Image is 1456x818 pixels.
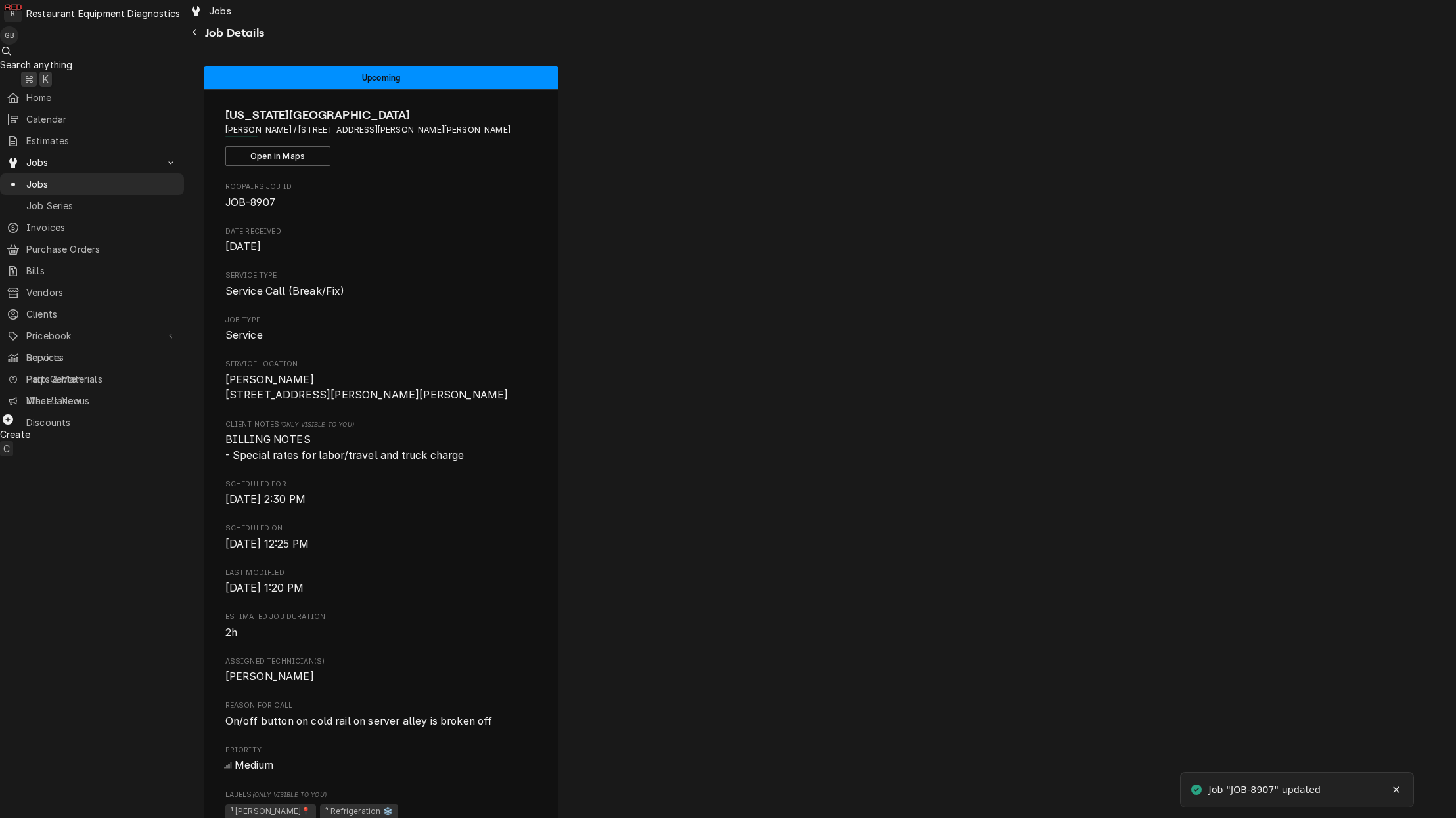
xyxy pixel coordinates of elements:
span: On/off button on cold rail on server alley is broken off [225,715,493,727]
div: Reason For Call [225,700,537,729]
div: Medium [225,758,537,773]
span: Upcoming [362,74,400,82]
button: Navigate back [184,22,205,43]
span: JOB-8907 [225,196,275,209]
span: Scheduled On [225,523,537,534]
span: Jobs [26,177,177,191]
span: Client Notes [225,420,537,430]
span: Date Received [225,226,537,237]
span: Home [26,91,177,104]
div: Job "JOB-8907" updated [1209,783,1323,797]
span: [PERSON_NAME] [STREET_ADDRESS][PERSON_NAME][PERSON_NAME] [225,374,509,402]
span: Service Location [225,359,537,370]
span: Vendors [26,286,177,299]
span: Calendar [26,112,177,126]
span: Scheduled For [225,492,537,507]
span: Scheduled On [225,536,537,552]
span: [DATE] 1:20 PM [225,582,304,594]
div: Service Type [225,270,537,299]
div: Status [204,66,558,89]
div: Last Modified [225,568,537,596]
span: Purchase Orders [26,242,177,256]
span: Assigned Technician(s) [225,669,537,685]
div: Assigned Technician(s) [225,657,537,685]
div: Date Received [225,226,537,255]
div: Restaurant Equipment Diagnostics [26,7,180,20]
span: Scheduled For [225,479,537,490]
span: ⌘ [24,72,34,86]
span: Service Location [225,372,537,403]
div: Scheduled For [225,479,537,507]
span: 2h [225,626,237,639]
span: Service Call (Break/Fix) [225,285,345,297]
span: Reason For Call [225,714,537,729]
span: Last Modified [225,568,537,578]
span: Priority [225,758,537,773]
span: [PERSON_NAME] [225,670,314,683]
div: Priority [225,745,537,773]
span: Roopairs Job ID [225,195,537,211]
span: Name [225,106,537,124]
span: [DATE] 2:30 PM [225,493,306,506]
span: Service [225,329,263,341]
span: Discounts [26,416,177,429]
span: Jobs [26,156,158,169]
span: Address [225,124,537,136]
span: Job Type [225,315,537,326]
span: Reports [26,351,177,364]
span: [DATE] [225,240,262,253]
span: Service Type [225,270,537,281]
span: Labels [225,790,537,800]
span: Roopairs Job ID [225,182,537,192]
span: [object Object] [225,432,537,463]
span: Date Received [225,239,537,255]
span: Estimates [26,134,177,148]
span: Job Series [26,199,177,213]
span: Last Modified [225,580,537,596]
span: What's New [26,394,176,408]
span: Bills [26,264,177,278]
span: Reason For Call [225,700,537,711]
div: Roopairs Job ID [225,182,537,210]
span: Job Type [225,328,537,343]
div: Restaurant Equipment Diagnostics's Avatar [4,4,22,22]
span: Pricebook [26,329,158,343]
div: [object Object] [225,420,537,463]
div: Service Location [225,359,537,403]
span: BILLING NOTES - Special rates for labor/travel and truck charge [225,433,465,462]
span: Help Center [26,372,176,386]
span: (Only Visible to You) [280,421,354,428]
button: Open in Maps [225,146,330,166]
span: [DATE] 12:25 PM [225,538,309,550]
span: (Only Visible to You) [252,791,327,798]
span: Job Details [205,26,264,39]
div: R [4,4,22,22]
div: Client Information [225,106,537,166]
span: Jobs [209,4,231,18]
span: Service Type [225,284,537,299]
div: Estimated Job Duration [225,612,537,640]
div: Job Type [225,315,537,343]
span: Assigned Technician(s) [225,657,537,667]
span: Invoices [26,221,177,234]
div: Scheduled On [225,523,537,551]
span: K [43,72,49,86]
span: Estimated Job Duration [225,612,537,622]
span: C [3,442,10,456]
span: Clients [26,307,177,321]
span: Priority [225,745,537,756]
span: Estimated Job Duration [225,625,537,641]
